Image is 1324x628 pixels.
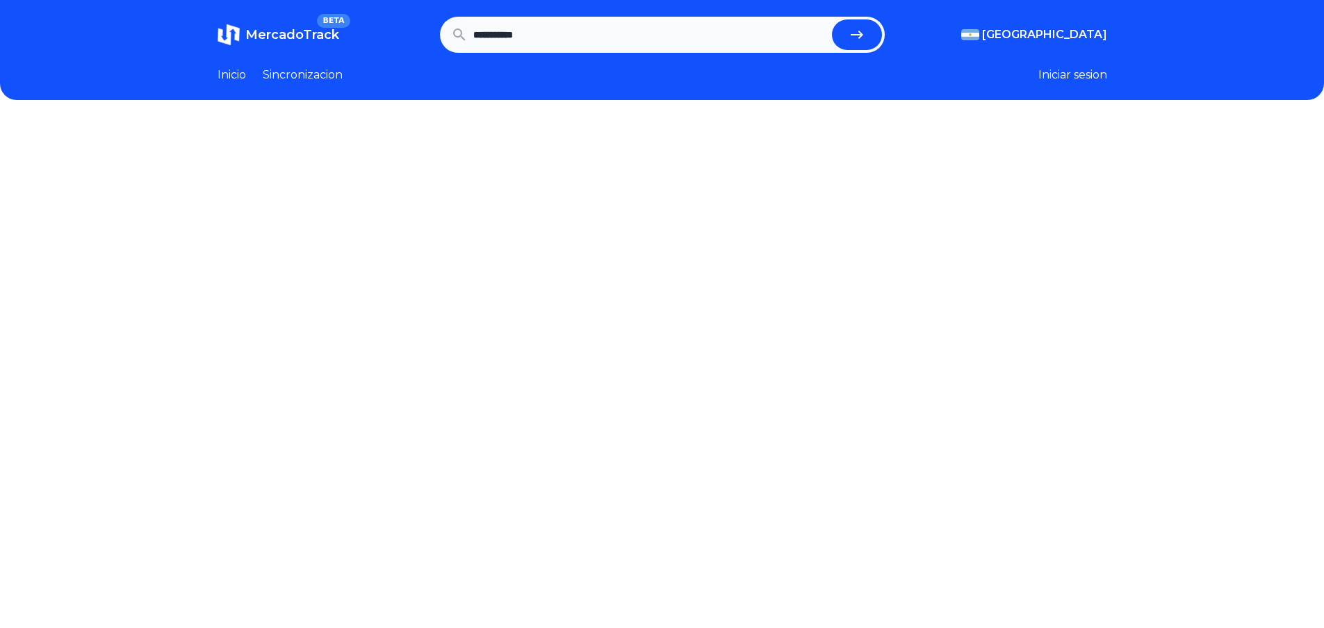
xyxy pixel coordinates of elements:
button: [GEOGRAPHIC_DATA] [961,26,1107,43]
span: MercadoTrack [245,27,339,42]
a: Inicio [218,67,246,83]
img: MercadoTrack [218,24,240,46]
button: Iniciar sesion [1038,67,1107,83]
span: BETA [317,14,350,28]
span: [GEOGRAPHIC_DATA] [982,26,1107,43]
a: Sincronizacion [263,67,343,83]
a: MercadoTrackBETA [218,24,339,46]
img: Argentina [961,29,979,40]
